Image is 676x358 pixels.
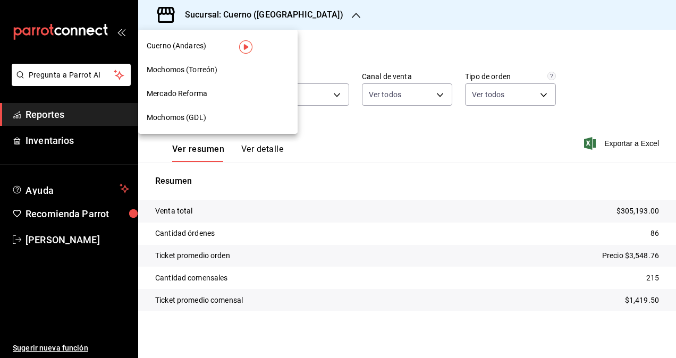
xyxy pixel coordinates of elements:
span: Mochomos (GDL) [147,112,206,123]
div: Mercado Reforma [138,82,298,106]
span: Mochomos (Torreón) [147,64,217,75]
div: Mochomos (Torreón) [138,58,298,82]
span: Cuerno (Andares) [147,40,206,52]
div: Mochomos (GDL) [138,106,298,130]
div: Cuerno (Andares) [138,34,298,58]
span: Mercado Reforma [147,88,207,99]
img: Marcador de información sobre herramientas [239,40,252,54]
